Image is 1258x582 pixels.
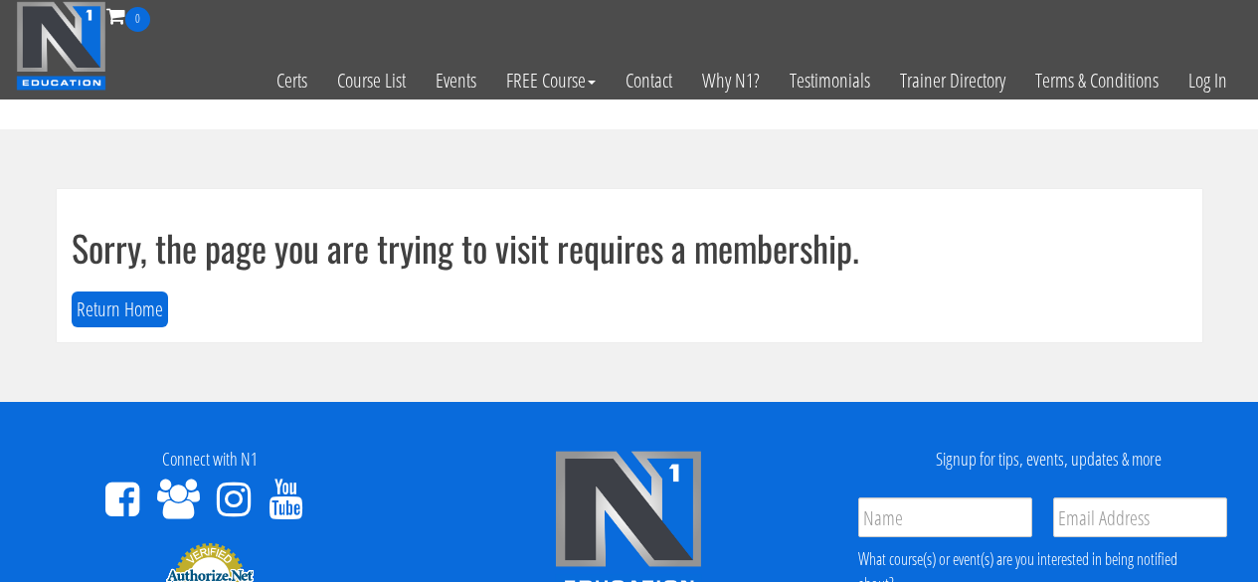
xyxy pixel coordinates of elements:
span: 0 [125,7,150,32]
a: Trainer Directory [885,32,1020,129]
a: Certs [262,32,322,129]
h4: Connect with N1 [15,450,405,470]
button: Return Home [72,291,168,328]
img: n1-education [16,1,106,91]
a: Testimonials [775,32,885,129]
a: Log In [1173,32,1242,129]
a: Course List [322,32,421,129]
a: Terms & Conditions [1020,32,1173,129]
h4: Signup for tips, events, updates & more [853,450,1243,470]
a: Events [421,32,491,129]
h1: Sorry, the page you are trying to visit requires a membership. [72,228,1187,268]
input: Name [858,497,1032,537]
a: FREE Course [491,32,611,129]
a: 0 [106,2,150,29]
a: Contact [611,32,687,129]
a: Why N1? [687,32,775,129]
input: Email Address [1053,497,1227,537]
